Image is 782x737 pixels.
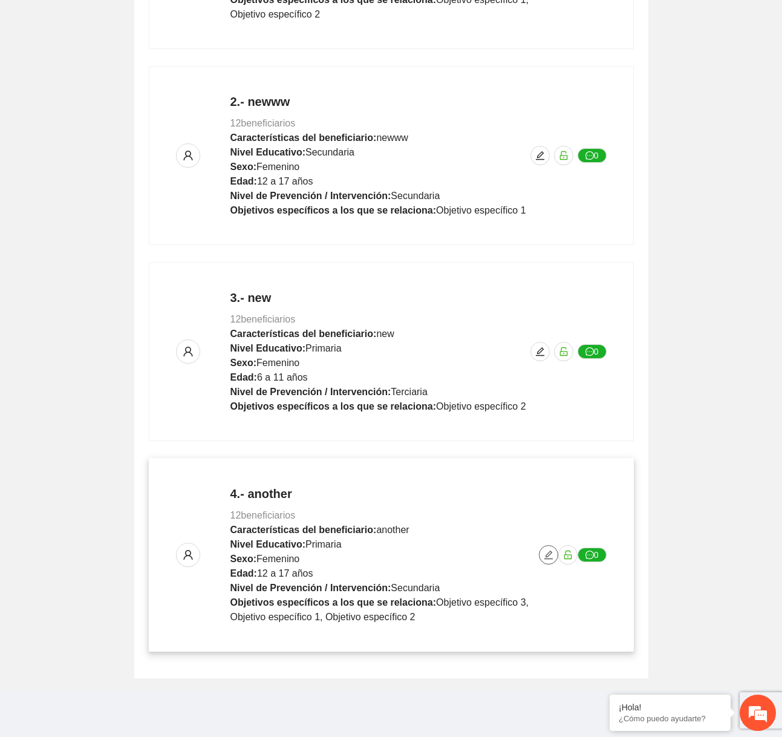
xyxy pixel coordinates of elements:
[230,539,305,549] strong: Nivel Educativo:
[531,347,549,356] span: edit
[530,146,550,165] button: edit
[230,568,257,578] strong: Edad:
[257,372,308,382] span: 6 a 11 años
[230,358,257,368] strong: Sexo:
[376,525,409,535] span: another
[230,510,296,520] span: 12 beneficiarios
[230,118,296,128] span: 12 beneficiarios
[376,329,394,339] span: new
[585,151,594,161] span: message
[230,314,296,324] span: 12 beneficiarios
[559,550,577,560] span: unlock
[230,525,377,535] strong: Características del beneficiario:
[230,176,257,186] strong: Edad:
[230,93,526,110] h4: 2.- newww
[257,568,313,578] span: 12 a 17 años
[256,162,299,172] span: Femenino
[391,191,440,201] span: Secundaria
[555,347,573,356] span: unlock
[585,347,594,357] span: message
[531,151,549,160] span: edit
[176,543,200,567] button: user
[230,162,257,172] strong: Sexo:
[230,133,377,143] strong: Características del beneficiario:
[230,205,437,215] strong: Objetivos específicos a los que se relaciona:
[177,549,200,560] span: user
[230,401,437,411] strong: Objetivos específicos a los que se relaciona:
[256,358,299,368] span: Femenino
[230,147,305,157] strong: Nivel Educativo:
[230,191,391,201] strong: Nivel de Prevención / Intervención:
[578,344,607,359] button: message0
[230,329,377,339] strong: Características del beneficiario:
[530,342,550,361] button: edit
[305,539,342,549] span: Primaria
[554,146,573,165] button: unlock
[257,176,313,186] span: 12 a 17 años
[230,387,391,397] strong: Nivel de Prevención / Intervención:
[305,343,342,353] span: Primaria
[436,401,526,411] span: Objetivo específico 2
[376,133,408,143] span: newww
[230,485,539,502] h4: 4.- another
[230,289,526,306] h4: 3.- new
[619,703,722,712] div: ¡Hola!
[436,205,526,215] span: Objetivo específico 1
[619,714,722,723] p: ¿Cómo puedo ayudarte?
[585,551,594,560] span: message
[554,342,573,361] button: unlock
[230,372,257,382] strong: Edad:
[176,339,200,364] button: user
[177,346,200,357] span: user
[256,554,299,564] span: Femenino
[391,387,427,397] span: Terciaria
[230,343,305,353] strong: Nivel Educativo:
[230,554,257,564] strong: Sexo:
[177,150,200,161] span: user
[578,148,607,163] button: message0
[539,545,558,565] button: edit
[558,545,578,565] button: unlock
[555,151,573,160] span: unlock
[539,550,558,560] span: edit
[176,143,200,168] button: user
[305,147,354,157] span: Secundaria
[578,548,607,562] button: message0
[391,583,440,593] span: Secundaria
[230,583,391,593] strong: Nivel de Prevención / Intervención:
[230,597,437,608] strong: Objetivos específicos a los que se relaciona:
